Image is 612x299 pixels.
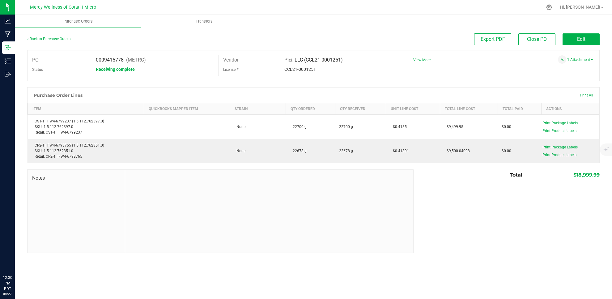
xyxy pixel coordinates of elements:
[5,31,11,37] inline-svg: Manufacturing
[233,125,245,129] span: None
[560,5,600,10] span: Hi, [PERSON_NAME]!
[284,67,316,72] span: CCL21-0001251
[223,65,239,74] label: License #
[6,250,25,268] iframe: Resource center
[5,58,11,64] inline-svg: Inventory
[498,139,542,163] td: $0.00
[126,57,146,63] span: (METRC)
[510,172,522,178] span: Total
[230,103,286,115] th: Strain
[3,275,12,292] p: 12:30 PM PDT
[386,103,440,115] th: Unit Line Cost
[567,58,593,62] a: 1 Attachment
[563,33,600,45] button: Edit
[34,93,83,98] h1: Purchase Order Lines
[335,103,386,115] th: Qty Received
[30,5,96,10] span: Mercy Wellness of Cotati | Micro
[5,45,11,51] inline-svg: Inbound
[96,67,135,72] span: Receiving complete
[444,125,463,129] span: $9,499.95
[542,103,599,115] th: Actions
[542,121,578,125] span: Print Package Labels
[32,143,140,159] div: CR2-1 | FW4-6798765 (1.5.112.762351.0) SKU: 1.5.112.762351.0 Retail: CR2-1 | FW4-6798765
[32,174,120,182] span: Notes
[55,19,101,24] span: Purchase Orders
[390,149,409,153] span: $0.41891
[558,55,566,64] span: Attach a document
[3,292,12,296] p: 08/27
[573,172,600,178] span: $18,999.99
[284,57,343,63] span: Pici, LLC (CCL21-0001251)
[474,33,511,45] button: Export PDF
[542,129,576,133] span: Print Product Labels
[498,115,542,139] td: $0.00
[18,249,26,256] iframe: Resource center unread badge
[5,18,11,24] inline-svg: Analytics
[542,145,578,149] span: Print Package Labels
[527,36,547,42] span: Close PO
[144,103,230,115] th: QuickBooks Mapped Item
[28,103,144,115] th: Item
[286,103,335,115] th: Qty Ordered
[339,148,353,154] span: 22678 g
[32,118,140,135] div: CS1-1 | FW4-6799237 (1.5.112.762397.0) SKU: 1.5.112.762397.0 Retail: CS1-1 | FW4-6799237
[5,71,11,77] inline-svg: Outbound
[96,57,124,63] span: 0009415778
[542,153,576,157] span: Print Product Labels
[518,33,555,45] button: Close PO
[223,55,239,65] label: Vendor
[577,36,585,42] span: Edit
[390,125,407,129] span: $0.4185
[580,93,593,97] span: Print All
[32,55,39,65] label: PO
[481,36,505,42] span: Export PDF
[444,149,470,153] span: $9,500.04098
[339,124,353,130] span: 22700 g
[290,125,307,129] span: 22700 g
[141,15,268,28] a: Transfers
[545,4,553,10] div: Manage settings
[15,15,141,28] a: Purchase Orders
[440,103,498,115] th: Total Line Cost
[290,149,307,153] span: 22678 g
[32,65,43,74] label: Status
[413,58,431,62] a: View More
[498,103,542,115] th: Total Paid
[187,19,221,24] span: Transfers
[233,149,245,153] span: None
[27,37,70,41] a: Back to Purchase Orders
